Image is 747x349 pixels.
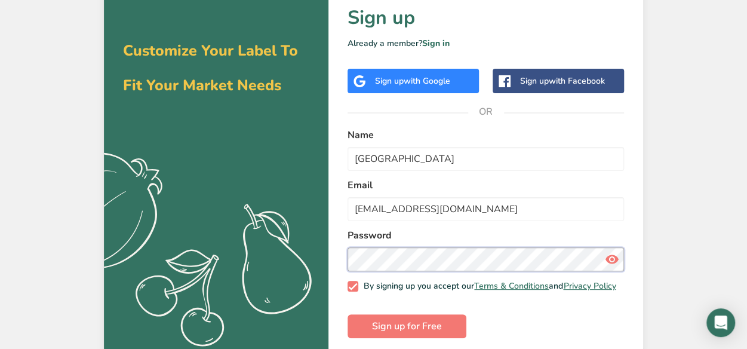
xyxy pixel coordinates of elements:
[348,147,624,171] input: John Doe
[563,280,616,292] a: Privacy Policy
[348,314,466,338] button: Sign up for Free
[520,75,605,87] div: Sign up
[348,228,624,243] label: Password
[474,280,549,292] a: Terms & Conditions
[123,41,298,96] span: Customize Your Label To Fit Your Market Needs
[348,128,624,142] label: Name
[706,308,735,337] div: Open Intercom Messenger
[404,75,450,87] span: with Google
[348,4,624,32] h1: Sign up
[468,94,504,130] span: OR
[348,178,624,192] label: Email
[375,75,450,87] div: Sign up
[549,75,605,87] span: with Facebook
[348,37,624,50] p: Already a member?
[422,38,450,49] a: Sign in
[348,197,624,221] input: email@example.com
[358,281,616,292] span: By signing up you accept our and
[372,319,442,333] span: Sign up for Free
